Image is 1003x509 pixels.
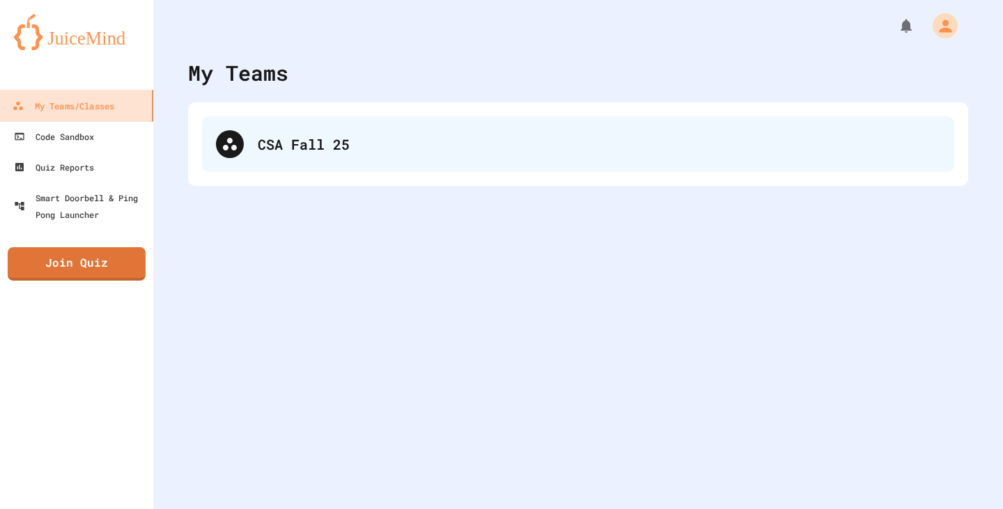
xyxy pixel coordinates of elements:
div: Quiz Reports [14,159,94,175]
div: My Notifications [872,14,918,38]
img: logo-orange.svg [14,14,139,50]
div: Code Sandbox [14,128,94,145]
div: My Teams/Classes [13,97,114,115]
div: Smart Doorbell & Ping Pong Launcher [14,189,148,223]
div: My Teams [188,57,288,88]
div: My Account [918,10,961,42]
a: Join Quiz [8,247,146,281]
div: CSA Fall 25 [202,116,954,172]
div: CSA Fall 25 [258,134,940,155]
